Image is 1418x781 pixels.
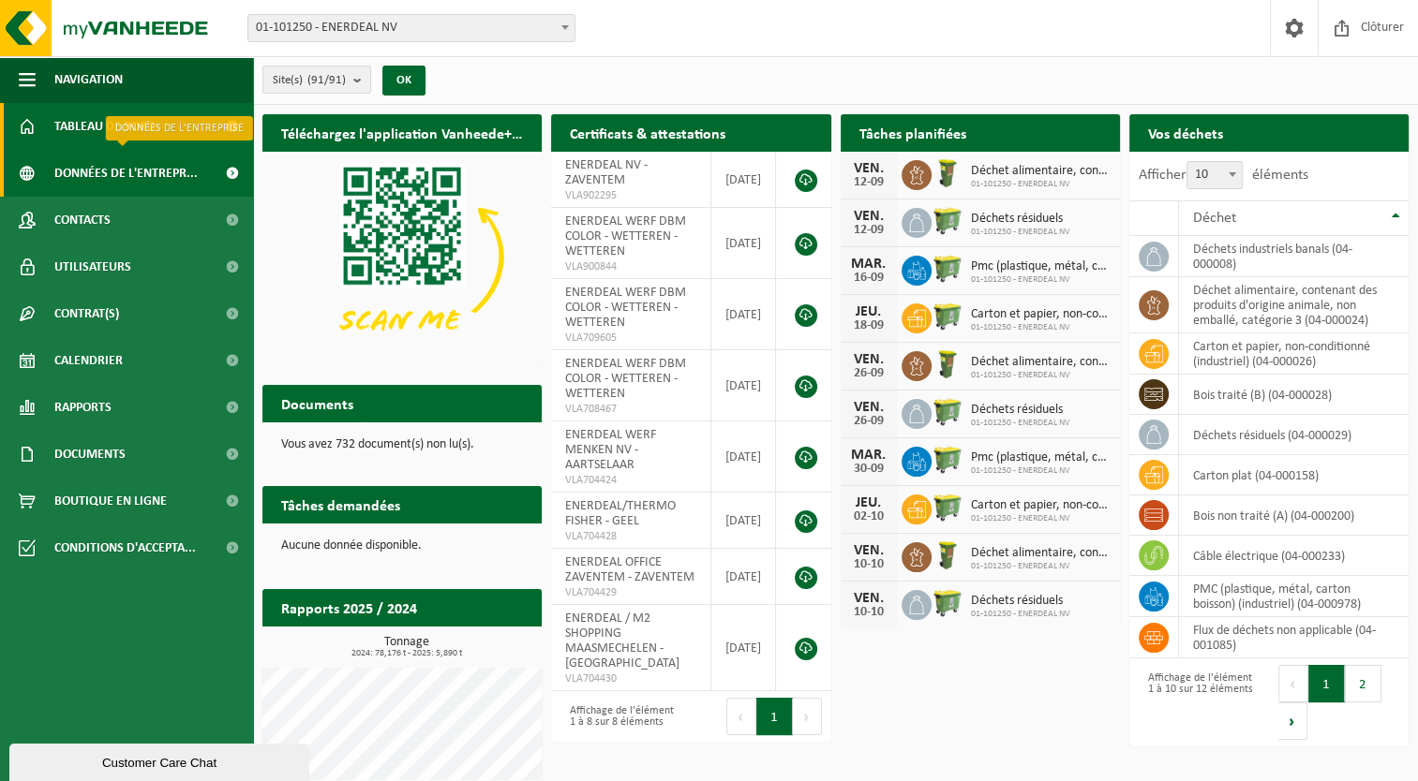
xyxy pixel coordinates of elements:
[54,197,111,243] span: Contacts
[850,367,888,380] div: 26-09
[932,205,963,237] img: WB-0660-HPE-GN-51
[850,272,888,285] div: 16-09
[551,114,744,151] h2: Certificats & attestations
[1179,375,1409,415] td: bois traité (B) (04-000028)
[850,176,888,189] div: 12-09
[971,355,1111,370] span: Déchet alimentaire, contenant des produits d'origine animale, non emballé, catég...
[971,259,1111,274] span: Pmc (plastique, métal, carton boisson) (industriel)
[971,465,1111,477] span: 01-101250 - ENERDEAL NV
[565,555,694,584] span: ENERDEAL OFFICE ZAVENTEM - ZAVENTEM
[971,370,1111,381] span: 01-101250 - ENERDEAL NV
[971,609,1070,620] span: 01-101250 - ENERDEAL NV
[932,301,963,332] img: WB-0660-HPE-GN-51
[1193,211,1236,226] span: Déchet
[850,543,888,558] div: VEN.
[971,450,1111,465] span: Pmc (plastique, métal, carton boisson) (industriel)
[932,539,963,571] img: WB-0060-HPE-GN-51
[850,224,888,237] div: 12-09
[262,66,371,94] button: Site(s)(91/91)
[54,478,167,524] span: Boutique en ligne
[711,279,776,350] td: [DATE]
[1139,168,1308,183] label: Afficher éléments
[262,114,542,151] h2: Téléchargez l'application Vanheede+ maintenant!
[54,150,198,197] span: Données de l'entrepr...
[850,319,888,332] div: 18-09
[850,448,888,463] div: MAR.
[850,400,888,415] div: VEN.
[932,253,963,285] img: WB-0660-HPE-GN-51
[54,337,123,384] span: Calendrier
[54,431,126,478] span: Documents
[565,357,686,401] span: ENERDEAL WERF DBM COLOR - WETTEREN - WETTEREN
[850,463,888,476] div: 30-09
[307,74,346,86] count: (91/91)
[711,208,776,279] td: [DATE]
[1345,665,1381,702] button: 2
[379,626,540,663] a: Consulter les rapports
[1179,333,1409,375] td: carton et papier, non-conditionné (industriel) (04-000026)
[711,421,776,493] td: [DATE]
[726,698,756,735] button: Previous
[565,473,695,488] span: VLA704424
[281,438,523,451] p: Vous avez 732 document(s) non lu(s).
[1179,576,1409,617] td: PMC (plastique, métal, carton boisson) (industriel) (04-000978)
[262,385,372,421] h2: Documents
[565,286,686,330] span: ENERDEAL WERF DBM COLOR - WETTEREN - WETTEREN
[1129,114,1242,151] h2: Vos déchets
[971,307,1111,322] span: Carton et papier, non-conditionné (industriel)
[932,444,963,476] img: WB-0660-HPE-GN-51
[971,546,1111,561] span: Déchet alimentaire, contenant des produits d'origine animale, non emballé, catég...
[932,396,963,428] img: WB-0660-HPE-GN-51
[565,331,695,346] span: VLA709605
[850,352,888,367] div: VEN.
[54,243,131,290] span: Utilisateurs
[711,549,776,605] td: [DATE]
[932,492,963,523] img: WB-0660-HPE-GN-51
[565,214,686,258] span: ENERDEAL WERF DBM COLOR - WETTEREN - WETTEREN
[1187,162,1242,188] span: 10
[1179,455,1409,495] td: carton plat (04-000158)
[850,495,888,510] div: JEU.
[1308,665,1345,702] button: 1
[1179,495,1409,536] td: bois non traité (A) (04-000200)
[1179,277,1409,333] td: déchet alimentaire, contenant des produits d'origine animale, non emballé, catégorie 3 (04-000024)
[971,418,1070,429] span: 01-101250 - ENERDEAL NV
[793,698,822,735] button: Next
[565,158,648,187] span: ENERDEAL NV - ZAVENTEM
[565,671,695,686] span: VLA704430
[971,561,1111,572] span: 01-101250 - ENERDEAL NV
[565,188,695,203] span: VLA902295
[971,179,1111,190] span: 01-101250 - ENERDEAL NV
[247,14,575,42] span: 01-101250 - ENERDEAL NV
[565,499,676,528] span: ENERDEAL/THERMO FISHER - GEEL
[281,539,523,553] p: Aucune donnée disponible.
[248,15,575,41] span: 01-101250 - ENERDEAL NV
[1179,617,1409,658] td: flux de déchets non applicable (04-001085)
[560,696,681,737] div: Affichage de l'élément 1 à 8 sur 8 éléments
[850,161,888,176] div: VEN.
[971,212,1070,227] span: Déchets résiduels
[711,493,776,549] td: [DATE]
[850,257,888,272] div: MAR.
[1187,161,1243,189] span: 10
[756,698,793,735] button: 1
[850,591,888,606] div: VEN.
[850,558,888,571] div: 10-10
[272,649,542,658] span: 2024: 78,176 t - 2025: 5,890 t
[9,740,313,781] iframe: chat widget
[382,66,425,96] button: OK
[1179,415,1409,455] td: déchets résiduels (04-000029)
[565,529,695,544] span: VLA704428
[262,589,436,626] h2: Rapports 2025 / 2024
[850,606,888,619] div: 10-10
[850,415,888,428] div: 26-09
[971,498,1111,513] span: Carton et papier, non-conditionné (industriel)
[971,513,1111,524] span: 01-101250 - ENERDEAL NV
[932,587,963,619] img: WB-0660-HPE-GN-51
[971,594,1070,609] span: Déchets résiduels
[273,66,346,95] span: Site(s)
[565,259,695,274] span: VLA900844
[262,486,419,523] h2: Tâches demandées
[1278,702,1307,740] button: Next
[971,274,1111,286] span: 01-101250 - ENERDEAL NV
